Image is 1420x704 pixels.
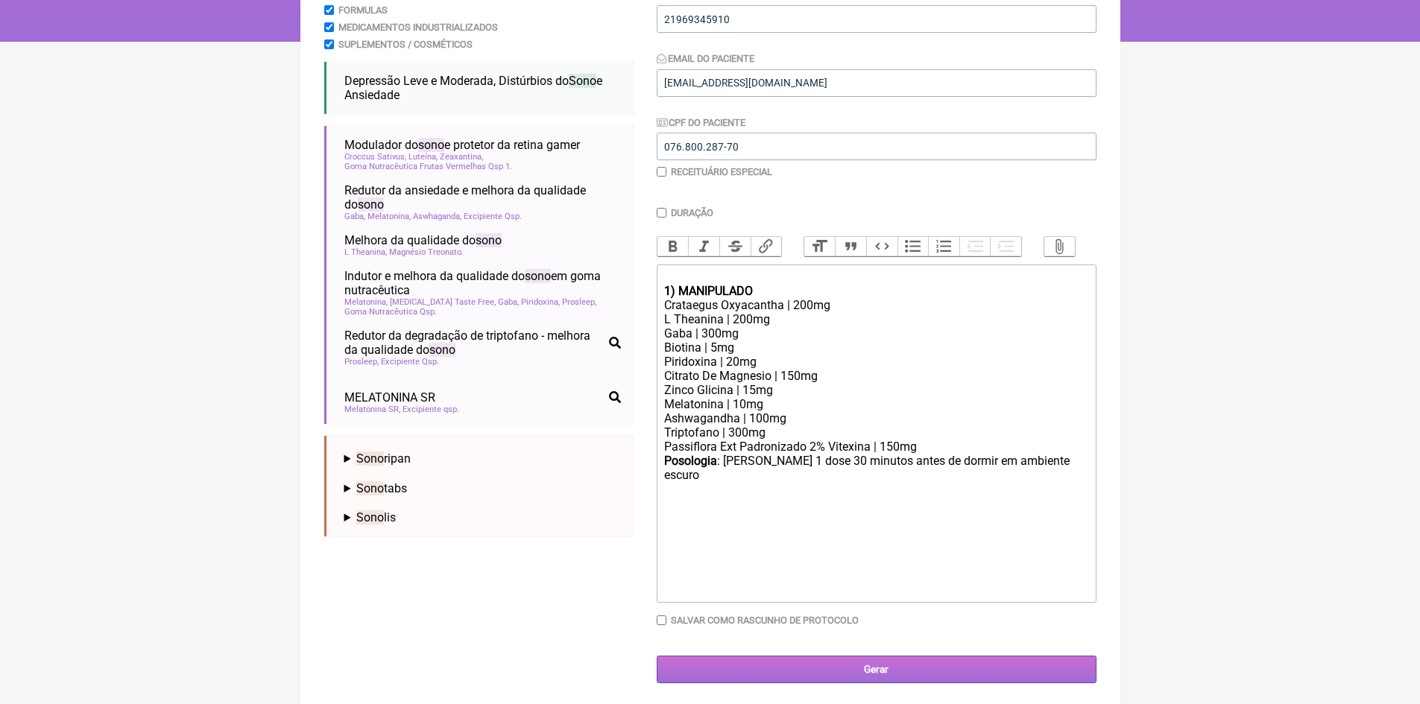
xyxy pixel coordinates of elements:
summary: Sonoripan [344,451,621,466]
button: Decrease Level [959,237,991,256]
div: : [PERSON_NAME] 1 dose 30 minutos antes de dormir em ambiente escuro ㅤ [664,454,1088,526]
span: Aswhaganda [413,212,461,221]
span: Depressão Leve e Moderada, Distúrbios do e Ansiedade [344,74,602,102]
div: Zinco Glicina | 15mg [664,383,1088,397]
summary: Sonolis [344,510,621,524]
span: ripan [356,451,411,466]
label: Salvar como rascunho de Protocolo [671,615,859,626]
span: Gaba [344,212,365,221]
span: Prosleep [344,357,379,367]
button: Bold [657,237,689,256]
label: Suplementos / Cosméticos [338,39,473,50]
div: Biotina | 5mg [664,340,1088,355]
div: Melatonina | 10mg [664,397,1088,411]
span: Melatonina SR [344,405,400,414]
div: Piridoxina | 20mg [664,355,1088,369]
div: Crataegus Oxyacantha | 200mg [664,298,1088,312]
span: Indutor e melhora da qualidade do em goma nutracêutica [344,269,621,297]
span: Croccus Sativus [344,152,406,162]
button: Code [866,237,897,256]
label: Receituário Especial [671,166,772,177]
div: Triptofano | 300mg [664,425,1088,440]
label: Formulas [338,4,388,16]
strong: Posologia [664,454,717,468]
span: Sono [356,481,384,495]
span: sono [418,138,444,152]
button: Heading [804,237,836,256]
span: sono [476,233,502,247]
span: Goma Nutracêutica Frutas Vermelhas Qsp 1 [344,162,512,171]
div: Citrato De Magnesio | 150mg [664,369,1088,383]
button: Bullets [897,237,929,256]
span: sono [429,343,455,357]
span: Piridoxina [521,297,560,307]
div: Passiflora Ext Padronizado 2% Vitexina | 150mg [664,440,1088,454]
label: Duração [671,207,713,218]
span: sono [525,269,551,283]
span: tabs [356,481,407,495]
div: Gaba | 300mg [664,326,1088,340]
button: Strikethrough [719,237,751,256]
span: Sono [356,451,384,466]
strong: 1) MANIPULADO [664,284,753,298]
span: Zeaxantina [440,152,483,162]
span: Melatonina [367,212,411,221]
span: [MEDICAL_DATA] Taste Free [390,297,496,307]
span: Excipiente Qsp [464,212,522,221]
div: Ashwagandha | 100mg [664,411,1088,425]
summary: Sonotabs [344,481,621,495]
span: Redutor da degradação de triptofano - melhora da qualidade do [344,329,603,357]
span: Magnésio Treonato [389,247,464,257]
label: CPF do Paciente [657,117,746,128]
span: Excipiente Qsp [381,357,439,367]
span: Melatonina [344,297,388,307]
button: Link [751,237,782,256]
span: Modulador do e protetor da retina gamer [344,138,580,152]
span: Sono [569,74,596,88]
button: Italic [688,237,719,256]
span: Melhora da qualidade do [344,233,502,247]
button: Numbers [928,237,959,256]
span: Excipiente qsp [403,405,459,414]
span: Prosleep [562,297,596,307]
span: Goma Nutracêutica Qsp [344,307,437,317]
span: Redutor da ansiedade e melhora da qualidade do [344,183,621,212]
button: Attach Files [1044,237,1076,256]
label: Medicamentos Industrializados [338,22,498,33]
span: sono [358,197,384,212]
span: MELATONINA SR [344,390,435,405]
span: lis [356,510,396,524]
button: Increase Level [990,237,1021,256]
span: Gaba [498,297,519,307]
span: Luteína [408,152,438,162]
button: Quote [835,237,866,256]
label: Email do Paciente [657,53,755,64]
span: Sono [356,510,384,524]
input: Gerar [657,656,1096,683]
span: L Theanina [344,247,387,257]
div: L Theanina | 200mg [664,312,1088,326]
